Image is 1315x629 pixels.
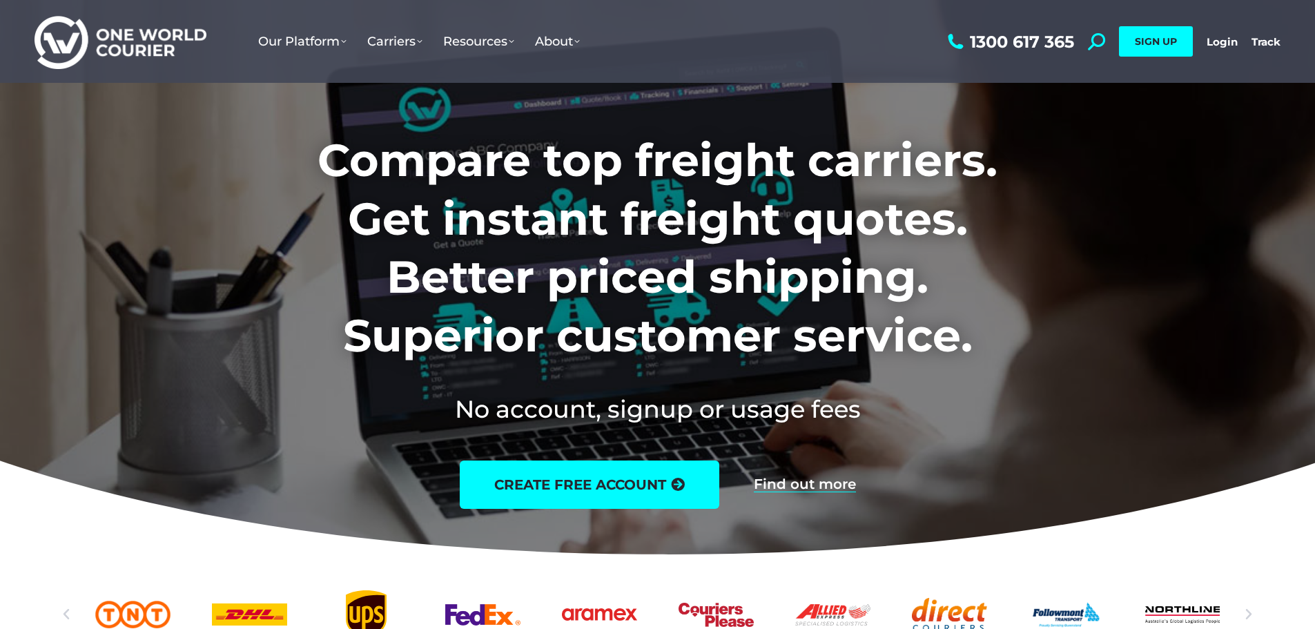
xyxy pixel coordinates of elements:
a: Carriers [357,20,433,63]
h2: No account, signup or usage fees [226,392,1089,426]
span: SIGN UP [1135,35,1177,48]
span: Carriers [367,34,422,49]
span: About [535,34,580,49]
a: Track [1251,35,1280,48]
h1: Compare top freight carriers. Get instant freight quotes. Better priced shipping. Superior custom... [226,131,1089,365]
span: Resources [443,34,514,49]
a: Find out more [754,477,856,492]
a: About [525,20,590,63]
a: 1300 617 365 [944,33,1074,50]
a: create free account [460,461,719,509]
a: SIGN UP [1119,26,1193,57]
img: One World Courier [35,14,206,70]
span: Our Platform [258,34,347,49]
a: Our Platform [248,20,357,63]
a: Resources [433,20,525,63]
a: Login [1207,35,1238,48]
